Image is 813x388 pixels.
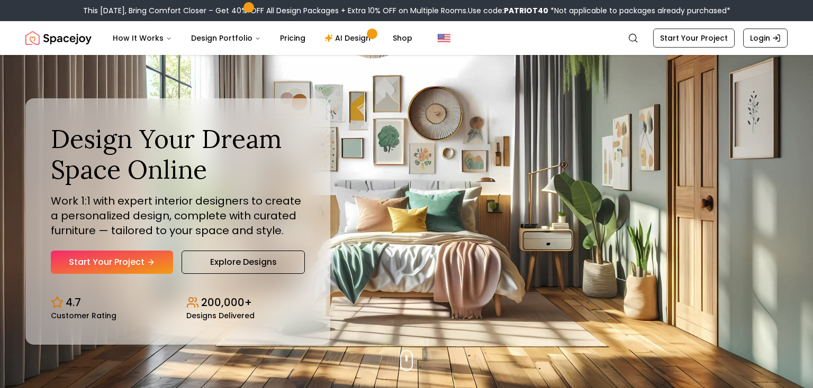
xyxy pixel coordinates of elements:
nav: Global [25,21,788,55]
a: Start Your Project [653,29,735,48]
span: *Not applicable to packages already purchased* [548,5,730,16]
h1: Design Your Dream Space Online [51,124,305,184]
small: Customer Rating [51,312,116,319]
a: Login [743,29,788,48]
button: How It Works [104,27,180,49]
nav: Main [104,27,421,49]
div: Design stats [51,287,305,319]
button: Design Portfolio [183,27,269,49]
p: 4.7 [66,295,81,310]
small: Designs Delivered [186,312,255,319]
div: This [DATE], Bring Comfort Closer – Get 40% OFF All Design Packages + Extra 10% OFF on Multiple R... [83,5,730,16]
img: United States [438,32,450,44]
a: Shop [384,27,421,49]
img: Spacejoy Logo [25,27,92,49]
p: 200,000+ [201,295,252,310]
span: Use code: [468,5,548,16]
a: AI Design [316,27,382,49]
a: Start Your Project [51,251,173,274]
a: Explore Designs [182,251,305,274]
b: PATRIOT40 [504,5,548,16]
a: Pricing [272,27,314,49]
a: Spacejoy [25,27,92,49]
p: Work 1:1 with expert interior designers to create a personalized design, complete with curated fu... [51,193,305,238]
